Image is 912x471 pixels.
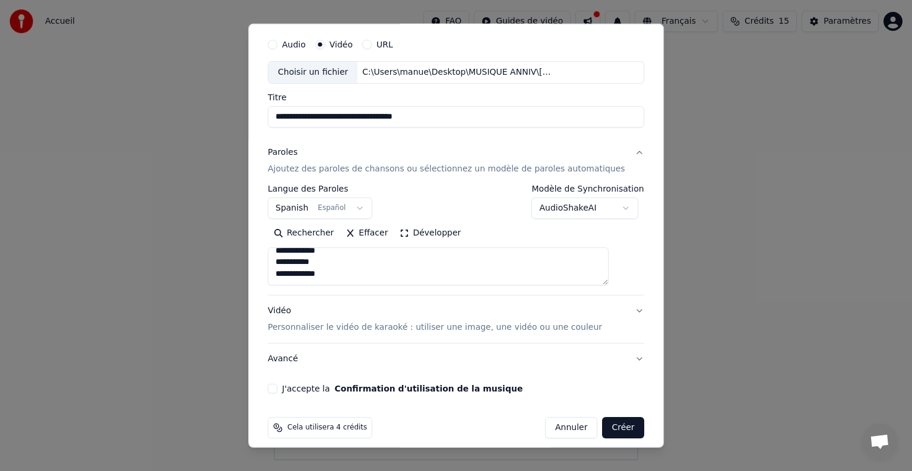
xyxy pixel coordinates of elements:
label: Vidéo [330,40,353,49]
div: Choisir un fichier [268,62,357,83]
button: Annuler [545,417,597,438]
label: Langue des Paroles [268,184,372,193]
button: Avancé [268,343,644,374]
div: Paroles [268,147,297,158]
p: Ajoutez des paroles de chansons ou sélectionnez un modèle de paroles automatiques [268,163,625,175]
p: Personnaliser le vidéo de karaoké : utiliser une image, une vidéo ou une couleur [268,322,602,333]
button: ParolesAjoutez des paroles de chansons ou sélectionnez un modèle de paroles automatiques [268,137,644,184]
label: Titre [268,93,644,101]
button: Rechercher [268,224,340,243]
label: Audio [282,40,306,49]
button: VidéoPersonnaliser le vidéo de karaoké : utiliser une image, une vidéo ou une couleur [268,295,644,343]
button: Développer [394,224,467,243]
div: ParolesAjoutez des paroles de chansons ou sélectionnez un modèle de paroles automatiques [268,184,644,295]
label: URL [376,40,393,49]
span: Cela utilisera 4 crédits [287,423,367,432]
label: Modèle de Synchronisation [532,184,644,193]
div: C:\Users\manue\Desktop\MUSIQUE ANNIV\[PERSON_NAME] (Visualizer).mp4 [358,66,560,78]
button: Créer [603,417,644,438]
label: J'accepte la [282,384,522,393]
div: Vidéo [268,305,602,333]
button: Effacer [340,224,394,243]
button: J'accepte la [335,384,523,393]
